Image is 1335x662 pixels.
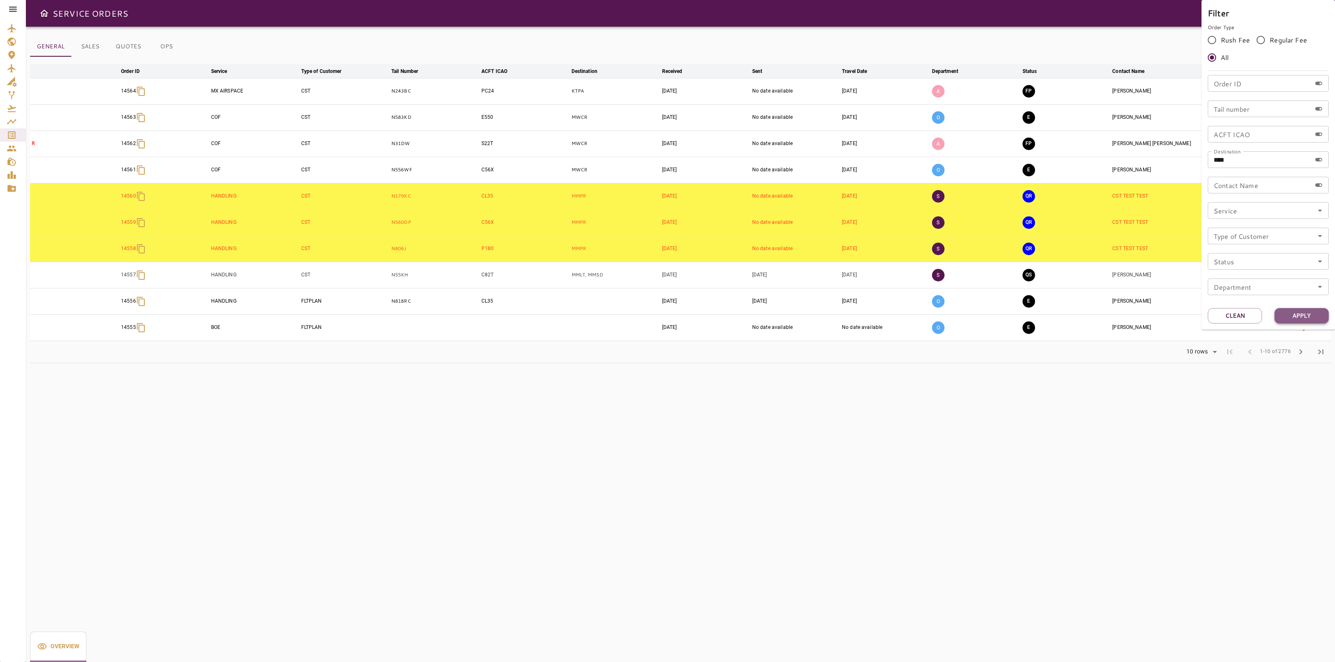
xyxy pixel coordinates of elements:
[1275,308,1329,323] button: Apply
[1270,35,1307,45] span: Regular Fee
[1221,35,1250,45] span: Rush Fee
[1208,31,1329,66] div: rushFeeOrder
[1208,6,1329,20] h6: Filter
[1314,281,1326,293] button: Open
[1208,308,1262,323] button: Clean
[1208,24,1329,31] p: Order Type
[1221,53,1229,63] span: All
[1314,230,1326,242] button: Open
[1314,205,1326,216] button: Open
[1214,148,1241,155] label: Destination
[1314,256,1326,267] button: Open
